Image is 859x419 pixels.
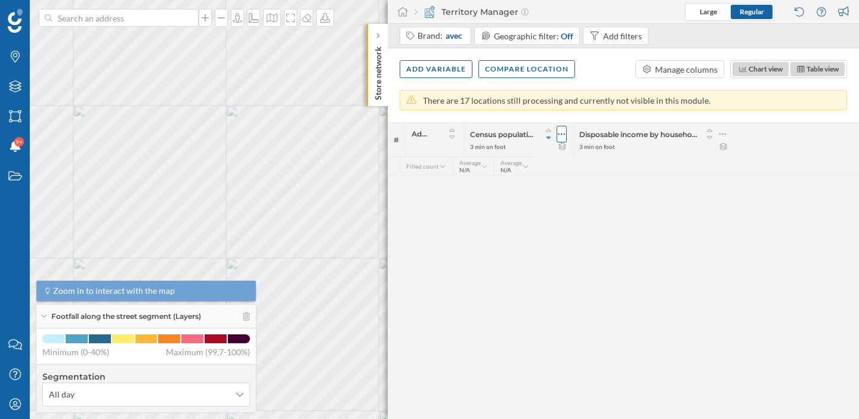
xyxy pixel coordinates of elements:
span: Geographic filter: [494,31,559,41]
span: Disposable income by household [579,130,698,139]
p: Store network [372,42,384,100]
span: avec [446,30,462,42]
span: Zoom in to interact with the map [53,285,175,297]
span: Regular [740,7,764,16]
div: Brand: [418,30,464,42]
h4: Segmentation [42,371,250,383]
span: Large [700,7,717,16]
span: Census population [470,130,537,139]
span: Chart view [749,64,783,73]
div: Off [561,30,573,42]
span: Footfall along the street segment (Layers) [51,311,201,322]
span: All day [49,389,75,401]
span: Average [459,159,481,166]
span: N/A [459,166,470,173]
span: Table view [807,64,839,73]
span: Average [500,159,522,166]
span: Minimum (0-40%) [42,346,109,358]
div: Territory Manager [415,6,529,18]
div: 3 min on foot [579,142,615,151]
span: Support [25,8,68,19]
span: Maximum (99,7-100%) [166,346,250,358]
div: 3 min on foot [470,142,506,151]
span: N/A [500,166,511,173]
span: 9+ [16,136,23,148]
img: territory-manager.svg [424,6,435,18]
span: Address [412,129,428,138]
div: Add filters [603,30,642,42]
span: Filled count [406,163,439,170]
p: There are 17 locations still processing and currently not visible in this module. [423,95,710,107]
div: Manage columns [655,63,718,76]
img: Geoblink Logo [8,9,23,33]
span: # [394,135,399,145]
